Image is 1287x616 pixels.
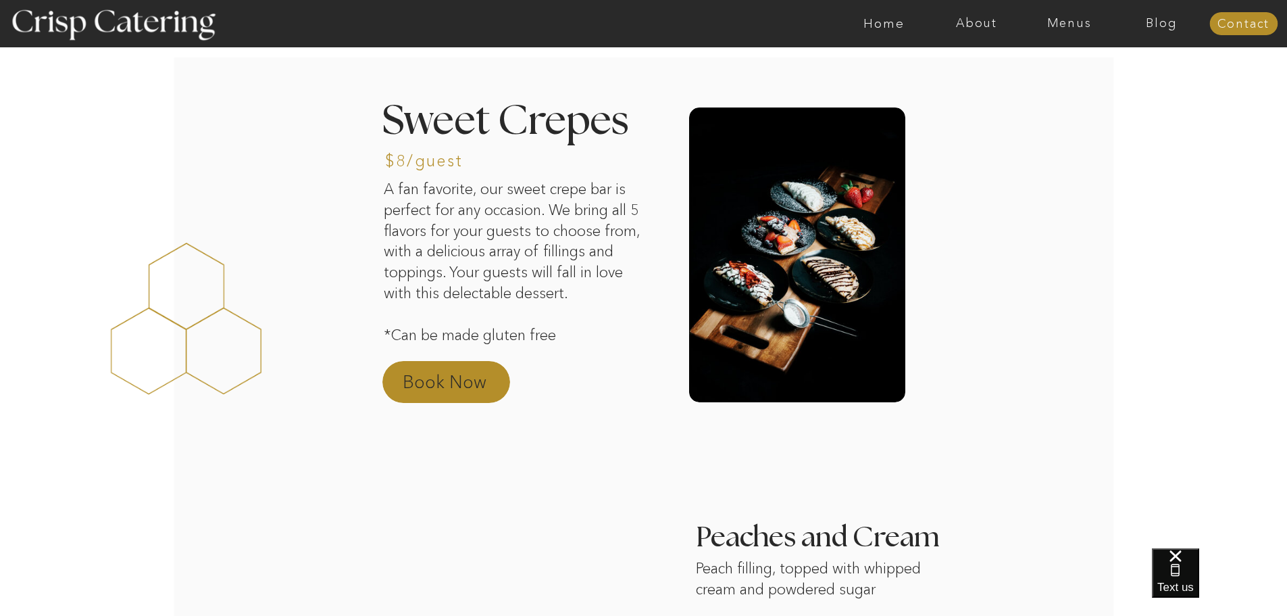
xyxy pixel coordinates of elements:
[385,153,497,172] h3: $8/guest
[1152,548,1287,616] iframe: podium webchat widget bubble
[1209,18,1278,31] a: Contact
[1115,17,1208,30] a: Blog
[696,559,942,607] p: Peach filling, topped with whipped cream and powdered sugar
[384,179,649,352] p: A fan favorite, our sweet crepe bar is perfect for any occasion. We bring all 5 flavors for your ...
[382,101,642,183] h2: Sweet Crepes
[403,370,522,402] a: Book Now
[696,524,942,553] h3: Peaches and Cream
[838,17,930,30] a: Home
[1023,17,1115,30] a: Menus
[930,17,1023,30] a: About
